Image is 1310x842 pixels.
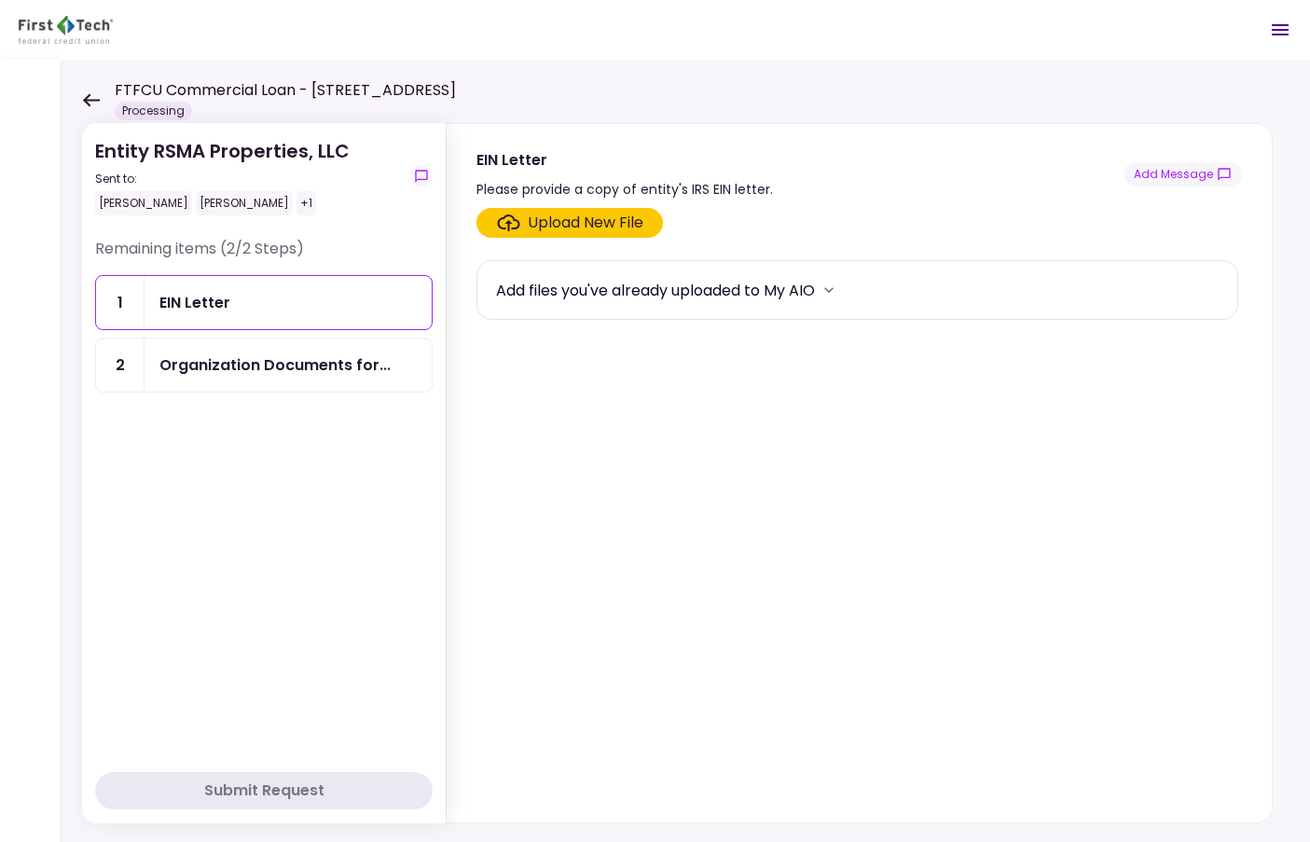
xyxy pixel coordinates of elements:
div: +1 [296,191,316,215]
div: EIN LetterPlease provide a copy of entity's IRS EIN letter.show-messagesClick here to upload the ... [446,123,1273,823]
div: Entity RSMA Properties, LLC [95,137,350,215]
div: Sent to: [95,171,350,187]
div: [PERSON_NAME] [196,191,293,215]
a: 1EIN Letter [95,275,433,330]
div: EIN Letter [476,148,773,172]
div: Remaining items (2/2 Steps) [95,238,433,275]
span: Click here to upload the required document [476,208,663,238]
div: Add files you've already uploaded to My AIO [496,279,815,302]
button: Open menu [1258,7,1303,52]
button: more [815,276,843,304]
div: Processing [115,102,192,120]
div: 2 [96,338,145,392]
div: EIN Letter [159,291,230,314]
div: Submit Request [204,780,324,802]
a: 2Organization Documents for Related Entity [95,338,433,393]
button: Submit Request [95,772,433,809]
div: [PERSON_NAME] [95,191,192,215]
button: show-messages [410,165,433,187]
div: Organization Documents for Related Entity [159,353,391,377]
h1: FTFCU Commercial Loan - [STREET_ADDRESS] [115,79,456,102]
div: 1 [96,276,145,329]
button: show-messages [1124,162,1242,186]
div: Please provide a copy of entity's IRS EIN letter. [476,178,773,200]
img: Partner icon [19,16,113,44]
div: Upload New File [528,212,643,234]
